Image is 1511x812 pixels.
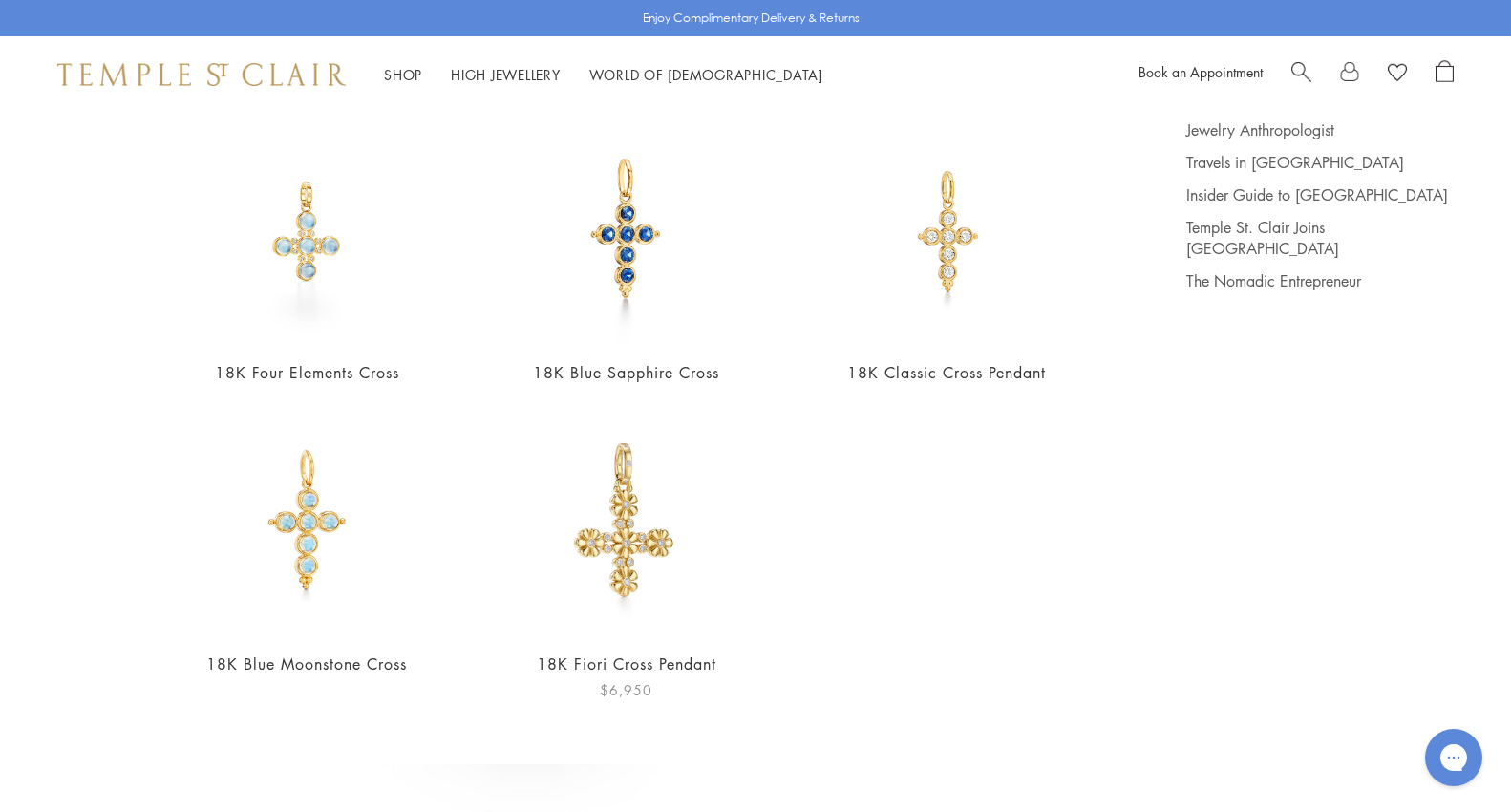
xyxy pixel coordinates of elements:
a: 18K Classic Cross Pendant [847,362,1046,383]
p: Enjoy Complimentary Delivery & Returns [643,9,860,28]
a: Jewelry Anthropologist [1186,119,1463,140]
img: P41406-BM5X5 [195,119,419,344]
a: Temple St. Clair Joins [GEOGRAPHIC_DATA] [1186,217,1463,259]
span: $6,950 [600,679,652,701]
a: World of [DEMOGRAPHIC_DATA]World of [DEMOGRAPHIC_DATA] [589,65,823,84]
a: Search [1291,60,1311,89]
a: 18K Blue Sapphire Cross [533,362,719,383]
a: High JewelleryHigh Jewellery [451,65,561,84]
a: View Wishlist [1388,60,1407,89]
img: 18K Classic Cross Pendant [834,119,1058,344]
a: The Nomadic Entrepreneur [1186,270,1463,291]
img: 18K Fiori Cross Pendant [515,410,739,634]
img: Temple St. Clair [57,63,346,86]
nav: Main navigation [384,63,823,87]
a: Book an Appointment [1139,62,1263,81]
img: 18K Blue Moonstone Cross [195,410,419,634]
a: 18K Four Elements Cross [215,362,399,383]
a: 18K Blue Moonstone Cross [206,653,407,674]
a: Open Shopping Bag [1436,60,1454,89]
a: Travels in [GEOGRAPHIC_DATA] [1186,152,1463,173]
img: 18K Blue Sapphire Cross [515,119,739,344]
a: Insider Guide to [GEOGRAPHIC_DATA] [1186,184,1463,205]
a: ShopShop [384,65,422,84]
iframe: Gorgias live chat messenger [1415,722,1492,793]
a: 18K Fiori Cross Pendant [537,653,716,674]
